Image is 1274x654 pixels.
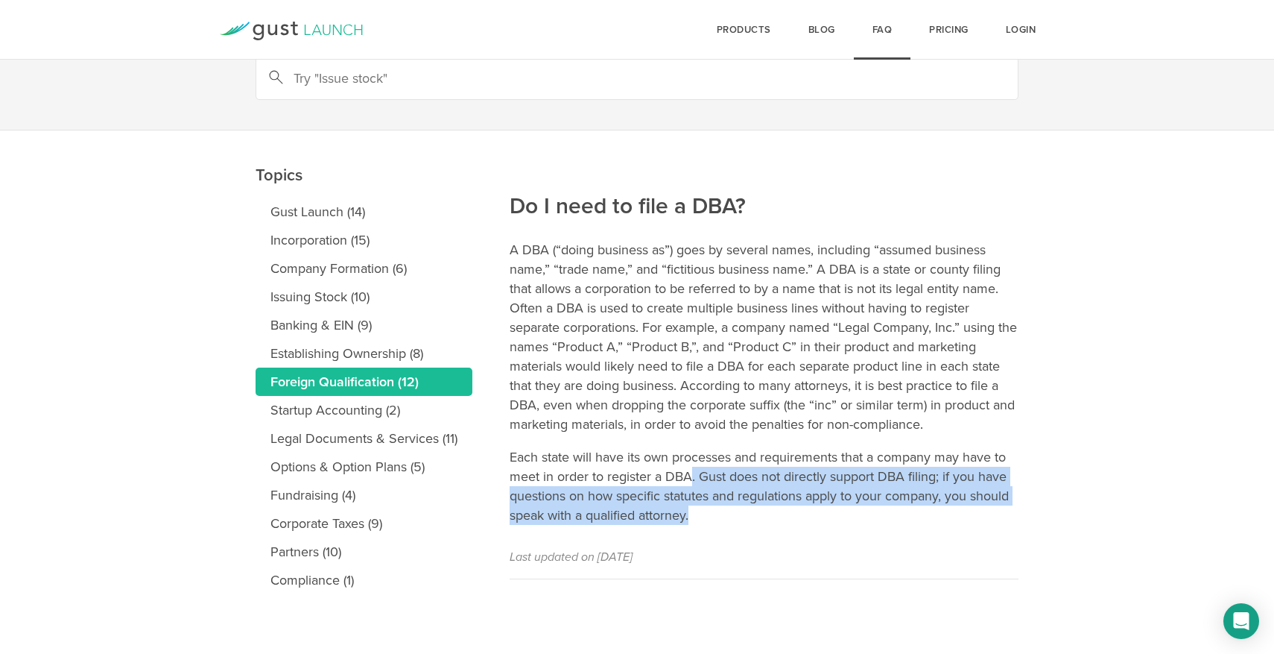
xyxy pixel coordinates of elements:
[256,339,472,368] a: Establishing Ownership (8)
[256,509,472,538] a: Corporate Taxes (9)
[256,198,472,226] a: Gust Launch (14)
[256,368,472,396] a: Foreign Qualification (12)
[256,566,472,594] a: Compliance (1)
[256,538,472,566] a: Partners (10)
[256,453,472,481] a: Options & Option Plans (5)
[256,57,1018,100] input: Try "Issue stock"
[256,424,472,453] a: Legal Documents & Services (11)
[256,254,472,283] a: Company Formation (6)
[256,60,472,190] h2: Topics
[256,226,472,254] a: Incorporation (15)
[510,547,1018,567] p: Last updated on [DATE]
[256,311,472,339] a: Banking & EIN (9)
[510,240,1018,434] p: A DBA (“doing business as”) goes by several names, including “assumed business name,” “trade name...
[1223,603,1259,639] div: Open Intercom Messenger
[256,396,472,424] a: Startup Accounting (2)
[256,283,472,311] a: Issuing Stock (10)
[510,91,1018,221] h2: Do I need to file a DBA?
[256,481,472,509] a: Fundraising (4)
[510,447,1018,525] p: Each state will have its own processes and requirements that a company may have to meet in order ...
